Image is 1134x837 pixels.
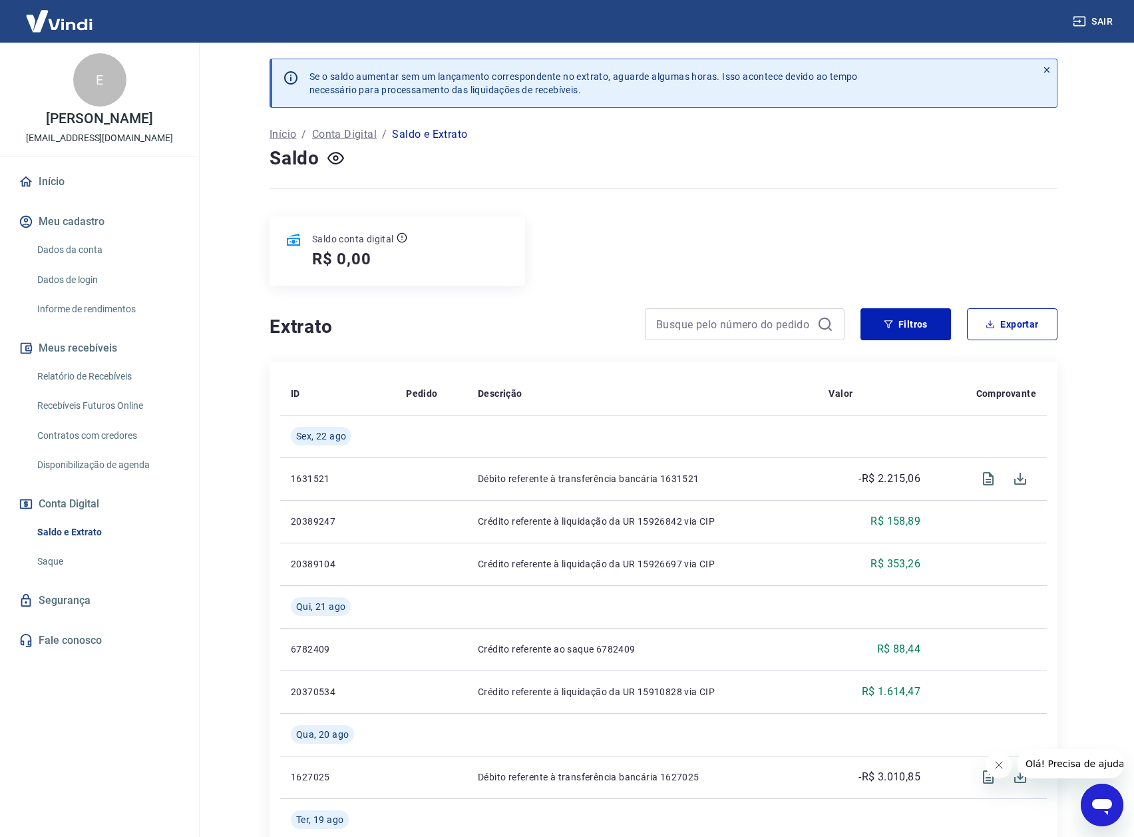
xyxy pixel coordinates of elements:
[1070,9,1118,34] button: Sair
[392,127,467,142] p: Saldo e Extrato
[870,556,920,572] p: R$ 353,26
[860,308,951,340] button: Filtros
[26,131,173,145] p: [EMAIL_ADDRESS][DOMAIN_NAME]
[16,489,183,519] button: Conta Digital
[972,463,1004,495] span: Visualizar
[862,684,920,700] p: R$ 1.614,47
[16,626,183,655] a: Fale conosco
[309,70,858,97] p: Se o saldo aumentar sem um lançamento correspondente no extrato, aguarde algumas horas. Isso acon...
[296,429,346,443] span: Sex, 22 ago
[858,769,920,785] p: -R$ 3.010,85
[16,586,183,615] a: Segurança
[32,392,183,419] a: Recebíveis Futuros Online
[32,236,183,264] a: Dados da conta
[301,127,306,142] p: /
[478,472,807,485] p: Débito referente à transferência bancária 1631521
[296,600,345,613] span: Qui, 21 ago
[976,387,1036,400] p: Comprovante
[312,248,371,270] h5: R$ 0,00
[291,643,385,656] p: 6782409
[478,387,522,400] p: Descrição
[382,127,387,142] p: /
[478,515,807,528] p: Crédito referente à liquidação da UR 15926842 via CIP
[656,314,812,334] input: Busque pelo número do pedido
[291,387,300,400] p: ID
[877,641,920,657] p: R$ 88,44
[478,557,807,571] p: Crédito referente à liquidação da UR 15926697 via CIP
[986,752,1012,778] iframe: Fechar mensagem
[73,53,126,107] div: E
[16,207,183,236] button: Meu cadastro
[16,334,183,363] button: Meus recebíveis
[870,513,920,529] p: R$ 158,89
[291,685,385,698] p: 20370534
[972,761,1004,793] span: Visualizar
[296,728,349,741] span: Qua, 20 ago
[291,515,385,528] p: 20389247
[32,422,183,449] a: Contratos com credores
[8,9,112,20] span: Olá! Precisa de ajuda?
[829,387,852,400] p: Valor
[312,232,394,246] p: Saldo conta digital
[291,472,385,485] p: 1631521
[478,685,807,698] p: Crédito referente à liquidação da UR 15910828 via CIP
[32,451,183,479] a: Disponibilização de agenda
[967,308,1057,340] button: Exportar
[270,127,296,142] a: Início
[296,813,343,826] span: Ter, 19 ago
[16,167,183,196] a: Início
[32,548,183,575] a: Saque
[1018,749,1123,778] iframe: Mensagem da empresa
[478,770,807,784] p: Débito referente à transferência bancária 1627025
[32,519,183,546] a: Saldo e Extrato
[32,266,183,294] a: Dados de login
[32,296,183,323] a: Informe de rendimentos
[478,643,807,656] p: Crédito referente ao saque 6782409
[291,557,385,571] p: 20389104
[1081,784,1123,826] iframe: Botão para abrir a janela de mensagens
[291,770,385,784] p: 1627025
[312,127,377,142] a: Conta Digital
[270,145,319,172] h4: Saldo
[406,387,437,400] p: Pedido
[46,112,152,126] p: [PERSON_NAME]
[16,1,102,41] img: Vindi
[32,363,183,390] a: Relatório de Recebíveis
[858,471,920,487] p: -R$ 2.215,06
[270,314,629,340] h4: Extrato
[1004,463,1036,495] span: Download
